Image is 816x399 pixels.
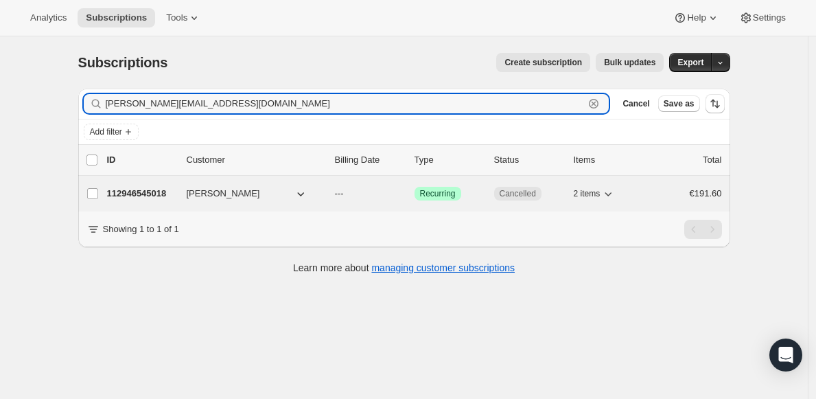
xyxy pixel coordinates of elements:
[187,153,324,167] p: Customer
[335,153,404,167] p: Billing Date
[335,188,344,198] span: ---
[371,262,515,273] a: managing customer subscriptions
[690,188,722,198] span: €191.60
[84,124,139,140] button: Add filter
[178,183,316,205] button: [PERSON_NAME]
[669,53,712,72] button: Export
[496,53,590,72] button: Create subscription
[158,8,209,27] button: Tools
[86,12,147,23] span: Subscriptions
[604,57,655,68] span: Bulk updates
[415,153,483,167] div: Type
[658,95,700,112] button: Save as
[687,12,706,23] span: Help
[617,95,655,112] button: Cancel
[494,153,563,167] p: Status
[769,339,802,372] div: Open Intercom Messenger
[664,98,695,109] span: Save as
[587,97,601,111] button: Clear
[107,153,722,167] div: IDCustomerBilling DateTypeStatusItemsTotal
[504,57,582,68] span: Create subscription
[574,188,601,199] span: 2 items
[731,8,794,27] button: Settings
[107,187,176,201] p: 112946545018
[293,261,515,275] p: Learn more about
[107,153,176,167] p: ID
[622,98,649,109] span: Cancel
[90,126,122,137] span: Add filter
[500,188,536,199] span: Cancelled
[703,153,721,167] p: Total
[684,220,722,239] nav: Pagination
[677,57,703,68] span: Export
[187,187,260,201] span: [PERSON_NAME]
[106,94,585,113] input: Filter subscribers
[107,184,722,203] div: 112946545018[PERSON_NAME]---SuccessRecurringCancelled2 items€191.60
[596,53,664,72] button: Bulk updates
[30,12,67,23] span: Analytics
[420,188,456,199] span: Recurring
[103,223,179,236] p: Showing 1 to 1 of 1
[574,153,642,167] div: Items
[574,184,616,203] button: 2 items
[78,55,168,70] span: Subscriptions
[166,12,187,23] span: Tools
[22,8,75,27] button: Analytics
[78,8,155,27] button: Subscriptions
[753,12,786,23] span: Settings
[706,94,725,113] button: Sort the results
[665,8,727,27] button: Help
